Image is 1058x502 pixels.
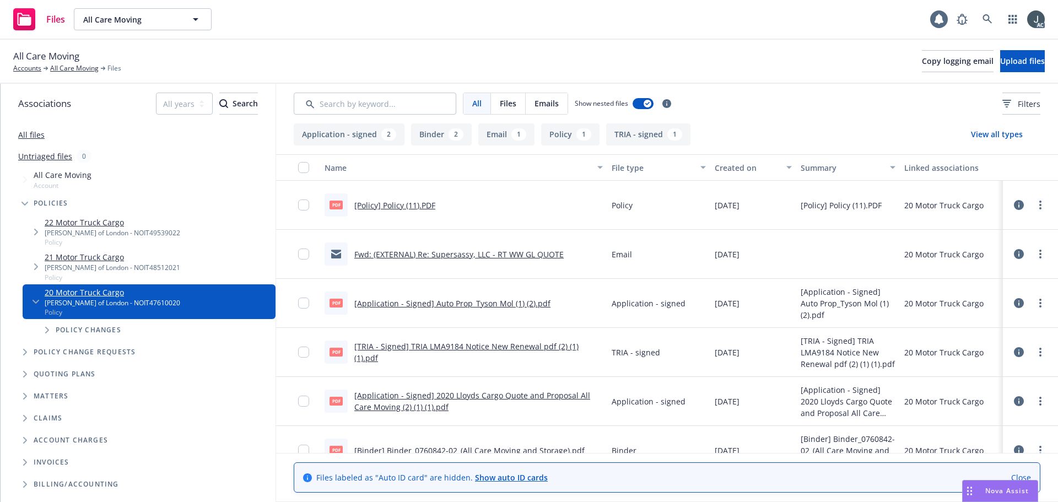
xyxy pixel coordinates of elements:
div: 20 Motor Truck Cargo [904,249,984,260]
div: [PERSON_NAME] of London - NOIT49539022 [45,228,180,237]
input: Select all [298,162,309,173]
div: 20 Motor Truck Cargo [904,347,984,358]
span: TRIA - signed [612,347,660,358]
button: Copy logging email [922,50,994,72]
span: Matters [34,393,68,400]
span: pdf [330,348,343,356]
span: Invoices [34,459,69,466]
span: [DATE] [715,396,739,407]
span: [DATE] [715,445,739,456]
div: 20 Motor Truck Cargo [904,199,984,211]
span: Binder [612,445,636,456]
span: [TRIA - Signed] TRIA LMA9184 Notice New Renewal pdf (2) (1) (1).pdf [801,335,895,370]
a: All files [18,129,45,140]
a: Report a Bug [951,8,973,30]
button: Policy [541,123,600,145]
button: All Care Moving [74,8,212,30]
span: [Binder] Binder_0760842-02_(All Care Moving and Storage).pdf [801,433,895,468]
span: Policy [45,237,180,247]
button: Name [320,154,607,181]
button: SearchSearch [219,93,258,115]
button: Nova Assist [962,480,1038,502]
span: Quoting plans [34,371,96,377]
span: All Care Moving [13,49,79,63]
div: 2 [449,128,463,141]
span: Upload files [1000,56,1045,66]
span: Policy change requests [34,349,136,355]
input: Search by keyword... [294,93,456,115]
span: Application - signed [612,298,685,309]
span: Account [34,181,91,190]
span: All [472,98,482,109]
span: pdf [330,299,343,307]
a: more [1034,395,1047,408]
div: Name [325,162,591,174]
input: Toggle Row Selected [298,396,309,407]
img: photo [1027,10,1045,28]
input: Toggle Row Selected [298,347,309,358]
span: Policies [34,200,68,207]
a: [Policy] Policy (11).PDF [354,200,435,210]
span: Billing/Accounting [34,481,119,488]
a: Accounts [13,63,41,73]
div: 20 Motor Truck Cargo [904,298,984,309]
span: Show nested files [575,99,628,108]
a: more [1034,296,1047,310]
div: Linked associations [904,162,998,174]
button: Application - signed [294,123,404,145]
div: Drag to move [963,481,976,501]
a: Untriaged files [18,150,72,162]
span: [DATE] [715,199,739,211]
button: Filters [1002,93,1040,115]
input: Toggle Row Selected [298,445,309,456]
input: Toggle Row Selected [298,249,309,260]
button: Linked associations [900,154,1003,181]
span: Filters [1018,98,1040,110]
span: Files [46,15,65,24]
a: 22 Motor Truck Cargo [45,217,180,228]
div: 1 [576,128,591,141]
span: pdf [330,446,343,454]
span: pdf [330,397,343,405]
div: Summary [801,162,883,174]
button: Created on [710,154,796,181]
a: Search [976,8,998,30]
div: 20 Motor Truck Cargo [904,396,984,407]
a: more [1034,346,1047,359]
button: Upload files [1000,50,1045,72]
svg: Search [219,99,228,108]
div: Created on [715,162,780,174]
div: File type [612,162,694,174]
input: Toggle Row Selected [298,199,309,210]
span: [DATE] [715,347,739,358]
div: [PERSON_NAME] of London - NOIT47610020 [45,298,180,307]
a: [TRIA - Signed] TRIA LMA9184 Notice New Renewal pdf (2) (1) (1).pdf [354,341,579,363]
span: Associations [18,96,71,111]
a: All Care Moving [50,63,99,73]
button: View all types [953,123,1040,145]
div: 20 Motor Truck Cargo [904,445,984,456]
span: [DATE] [715,298,739,309]
a: [Application - Signed] Auto Prop_Tyson Mol (1) (2).pdf [354,298,550,309]
button: TRIA - signed [606,123,690,145]
span: Policy changes [56,327,121,333]
a: 20 Motor Truck Cargo [45,287,180,298]
button: Binder [411,123,472,145]
a: more [1034,444,1047,457]
span: Policy [45,273,180,282]
span: Files [107,63,121,73]
a: [Binder] Binder_0760842-02_(All Care Moving and Storage).pdf [354,445,585,456]
div: [PERSON_NAME] of London - NOIT48512021 [45,263,180,272]
span: Emails [535,98,559,109]
a: more [1034,198,1047,212]
span: All Care Moving [83,14,179,25]
a: Show auto ID cards [475,472,548,483]
span: Account charges [34,437,108,444]
a: [Application - Signed] 2020 Lloyds Cargo Quote and Proposal All Care Moving (2) (1) (1).pdf [354,390,590,412]
a: 21 Motor Truck Cargo [45,251,180,263]
a: Fwd: (EXTERNAL) Re: Supersassy, LLC - RT WW GL QUOTE [354,249,564,260]
span: [Policy] Policy (11).PDF [801,199,882,211]
span: Nova Assist [985,486,1029,495]
span: [DATE] [715,249,739,260]
span: Copy logging email [922,56,994,66]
